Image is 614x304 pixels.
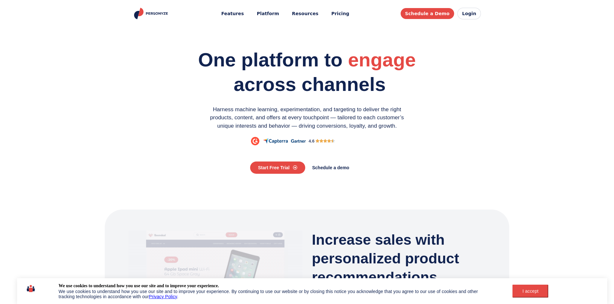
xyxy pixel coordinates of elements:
[59,289,495,299] div: We use cookies to understand how you use our site and to improve your experience. By continuing t...
[217,8,354,20] nav: Main menu
[319,138,323,144] i: 
[288,8,323,20] button: Resources
[198,49,343,71] span: One platform to
[327,8,354,20] a: Pricing
[512,285,548,298] button: I accept
[516,289,544,294] div: I accept
[133,8,170,19] a: Personyze home
[202,105,412,130] p: Harness machine learning, experimentation, and targeting to deliver the right products, content, ...
[59,283,219,289] div: We use cookies to understand how you use our site and to improve your experience.
[149,294,177,299] a: Privacy Policy
[133,8,170,19] img: Personyze
[27,283,35,294] img: icon
[457,8,481,19] a: Login
[331,138,335,144] i: 
[309,138,315,144] div: 4.6
[234,74,386,95] span: across channels
[258,165,289,170] span: Start Free Trial
[312,165,349,170] span: Schedule a demo
[250,162,305,174] a: Start Free Trial
[217,8,248,20] button: Features
[316,138,319,144] i: 
[401,8,454,19] a: Schedule a Demo
[323,138,327,144] i: 
[312,230,486,287] h3: Increase sales with personalized product recommendations
[127,3,488,24] header: Personyze site header
[327,138,331,144] i: 
[316,138,335,144] div: 4.5/5
[252,8,284,20] a: Platform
